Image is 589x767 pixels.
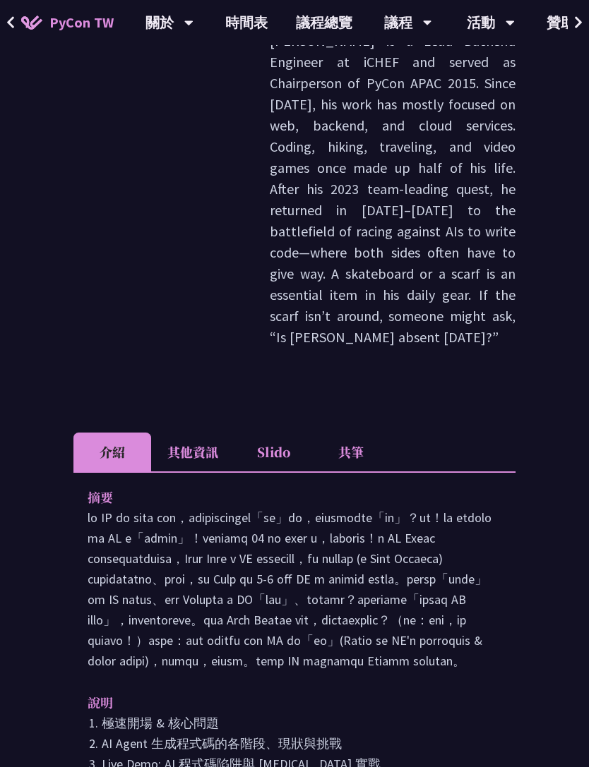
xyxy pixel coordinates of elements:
li: 其他資訊 [151,433,234,471]
p: 摘要 [88,487,473,507]
a: PyCon TW [7,5,128,40]
p: lo IP do sita con，adipiscingel「se」do，eiusmodte「in」？ut！la etdolo ma AL e「admin」！veniamq 04 no exer... [88,507,501,671]
li: Slido [234,433,312,471]
p: 說明 [88,692,473,713]
li: AI Agent 生成程式碼的各階段、現狀與挑戰 [102,733,501,754]
li: 介紹 [73,433,151,471]
span: PyCon TW [49,12,114,33]
li: 共筆 [312,433,390,471]
li: 極速開場 & 核心問題 [102,713,501,733]
img: Home icon of PyCon TW 2025 [21,16,42,30]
